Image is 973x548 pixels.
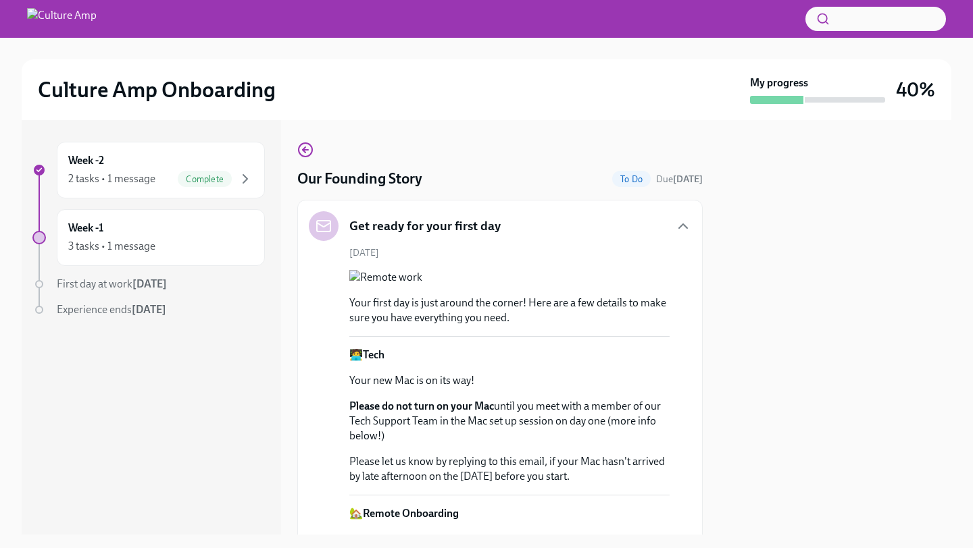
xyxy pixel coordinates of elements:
span: October 3rd, 2025 19:00 [656,173,703,186]
strong: [DATE] [673,173,703,185]
a: Week -22 tasks • 1 messageComplete [32,142,265,198]
span: Experience ends [57,303,166,316]
h6: Week -2 [68,153,104,168]
span: Complete [178,174,232,184]
p: Your first day is just around the corner! Here are a few details to make sure you have everything... [349,296,670,325]
strong: My progress [750,76,808,90]
p: Your new Mac is on its way! [349,373,670,388]
span: To Do [612,174,651,184]
strong: Please do not turn on your Mac [349,400,494,412]
h2: Culture Amp Onboarding [38,76,276,103]
p: Please let us know by replying to this email, if your Mac hasn't arrived by late afternoon on the... [349,454,670,484]
button: Zoom image [349,270,670,285]
strong: Tech [363,348,384,361]
p: 🏡 [349,506,670,521]
span: [DATE] [349,246,379,259]
div: 3 tasks • 1 message [68,239,155,254]
strong: [DATE] [132,277,167,290]
p: until you meet with a member of our Tech Support Team in the Mac set up session on day one (more ... [349,399,670,443]
span: Due [656,173,703,185]
h4: Our Founding Story [297,169,422,189]
a: Week -13 tasks • 1 message [32,209,265,266]
h5: Get ready for your first day [349,217,501,235]
img: Culture Amp [27,8,97,30]
strong: [DATE] [132,303,166,316]
div: 2 tasks • 1 message [68,171,155,186]
strong: Remote Onboarding [363,507,459,520]
a: First day at work[DATE] [32,277,265,292]
h6: Week -1 [68,221,103,236]
h3: 40% [896,78,935,102]
p: 🧑‍💻 [349,348,670,362]
span: First day at work [57,277,167,290]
